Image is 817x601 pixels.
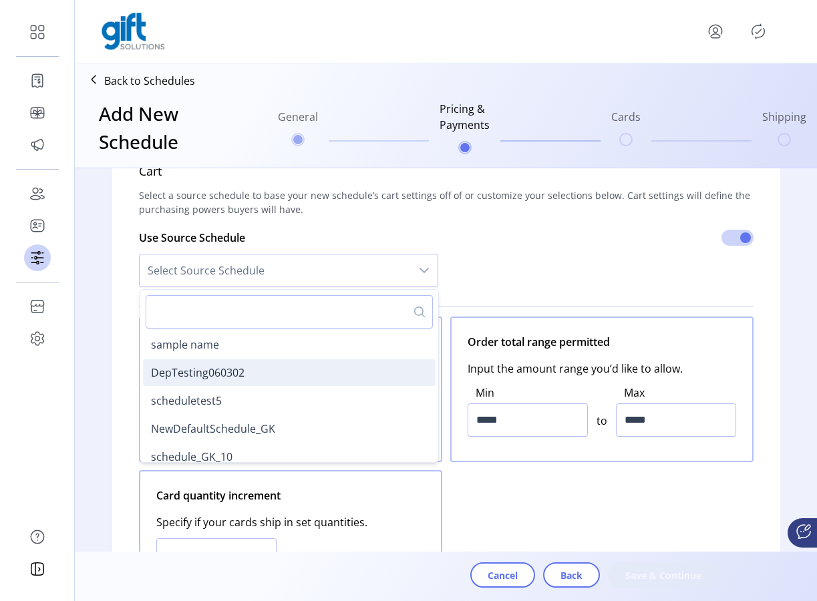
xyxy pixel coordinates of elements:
img: logo [102,13,165,50]
span: to [597,413,607,437]
h5: Cart [139,162,162,188]
h6: Pricing & Payments [440,101,490,141]
span: NewDefaultSchedule_GK [151,421,275,436]
span: DepTesting060302 [151,365,244,380]
button: Publisher Panel [748,21,769,42]
li: schedule_GK_10 [143,443,436,470]
button: menu [689,15,748,47]
h3: Add New Schedule [99,99,219,156]
span: Card quantity increment [156,487,281,504]
span: Specify if your cards ship in set quantities. [156,504,425,530]
span: Select Source Schedule [140,254,411,286]
span: schedule_GK_10 [151,449,232,464]
span: Select a source schedule to base your new schedule’s cart settings off of or customize your selec... [139,188,754,216]
span: Input the amount range you’d like to allow. [468,350,736,377]
p: Back to Schedules [104,73,195,89]
span: Use Source Schedule [139,230,245,245]
li: NewDefaultSchedule_GK [143,415,436,442]
li: DepTesting060302 [143,359,436,386]
span: Cancel [488,568,518,582]
li: scheduletest5 [143,387,436,414]
label: Max [624,385,736,401]
li: sample name [143,331,436,358]
span: scheduletest5 [151,393,222,408]
div: dropdown trigger [411,254,438,286]
button: Back [543,562,600,588]
span: sample name [151,337,219,352]
span: Order total range permitted [468,334,610,350]
label: Min [476,385,588,401]
button: Cancel [470,562,535,588]
span: Back [560,568,583,582]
